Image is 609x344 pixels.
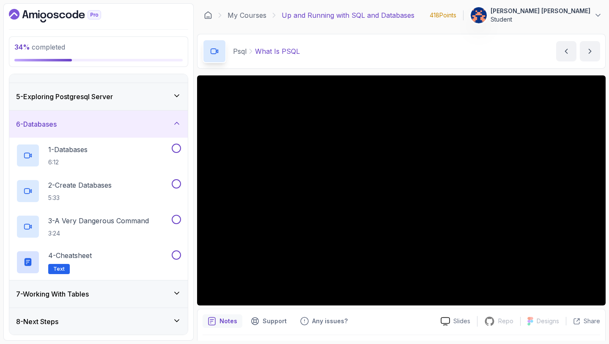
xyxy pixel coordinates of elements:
img: user profile image [471,7,487,23]
p: Psql [233,46,247,56]
p: 5:33 [48,194,112,202]
h3: 8 - Next Steps [16,316,58,327]
h3: 7 - Working With Tables [16,289,89,299]
button: next content [580,41,600,61]
p: Any issues? [312,317,348,325]
p: Designs [537,317,559,325]
p: Support [263,317,287,325]
button: notes button [203,314,242,328]
button: user profile image[PERSON_NAME] [PERSON_NAME]Student [470,7,602,24]
p: 6:12 [48,158,88,166]
button: Feedback button [295,314,353,328]
button: 5-Exploring Postgresql Server [9,83,188,110]
a: Dashboard [204,11,212,19]
p: 1 - Databases [48,144,88,155]
p: Slides [453,317,470,325]
button: 7-Working With Tables [9,280,188,308]
p: 3 - A Very Dangerous Command [48,216,149,226]
a: Dashboard [9,9,121,22]
a: My Courses [228,10,266,20]
h3: 6 - Databases [16,119,57,129]
a: Slides [434,317,477,326]
iframe: 1 - What is PSQL [197,75,606,305]
span: Text [53,266,65,272]
p: 4 - Cheatsheet [48,250,92,261]
p: Student [491,15,590,24]
span: 34 % [14,43,30,51]
button: 3-A Very Dangerous Command3:24 [16,215,181,239]
p: [PERSON_NAME] [PERSON_NAME] [491,7,590,15]
p: 2 - Create Databases [48,180,112,190]
button: 6-Databases [9,111,188,138]
button: 8-Next Steps [9,308,188,335]
button: 1-Databases6:12 [16,144,181,167]
p: Notes [219,317,237,325]
button: 2-Create Databases5:33 [16,179,181,203]
button: 4-CheatsheetText [16,250,181,274]
p: Share [584,317,600,325]
p: 418 Points [430,11,456,19]
button: Share [566,317,600,325]
p: 3:24 [48,229,149,238]
button: Support button [246,314,292,328]
p: Up and Running with SQL and Databases [282,10,414,20]
button: previous content [556,41,576,61]
h3: 5 - Exploring Postgresql Server [16,92,113,102]
span: completed [14,43,65,51]
p: What Is PSQL [255,46,300,56]
p: Repo [498,317,513,325]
